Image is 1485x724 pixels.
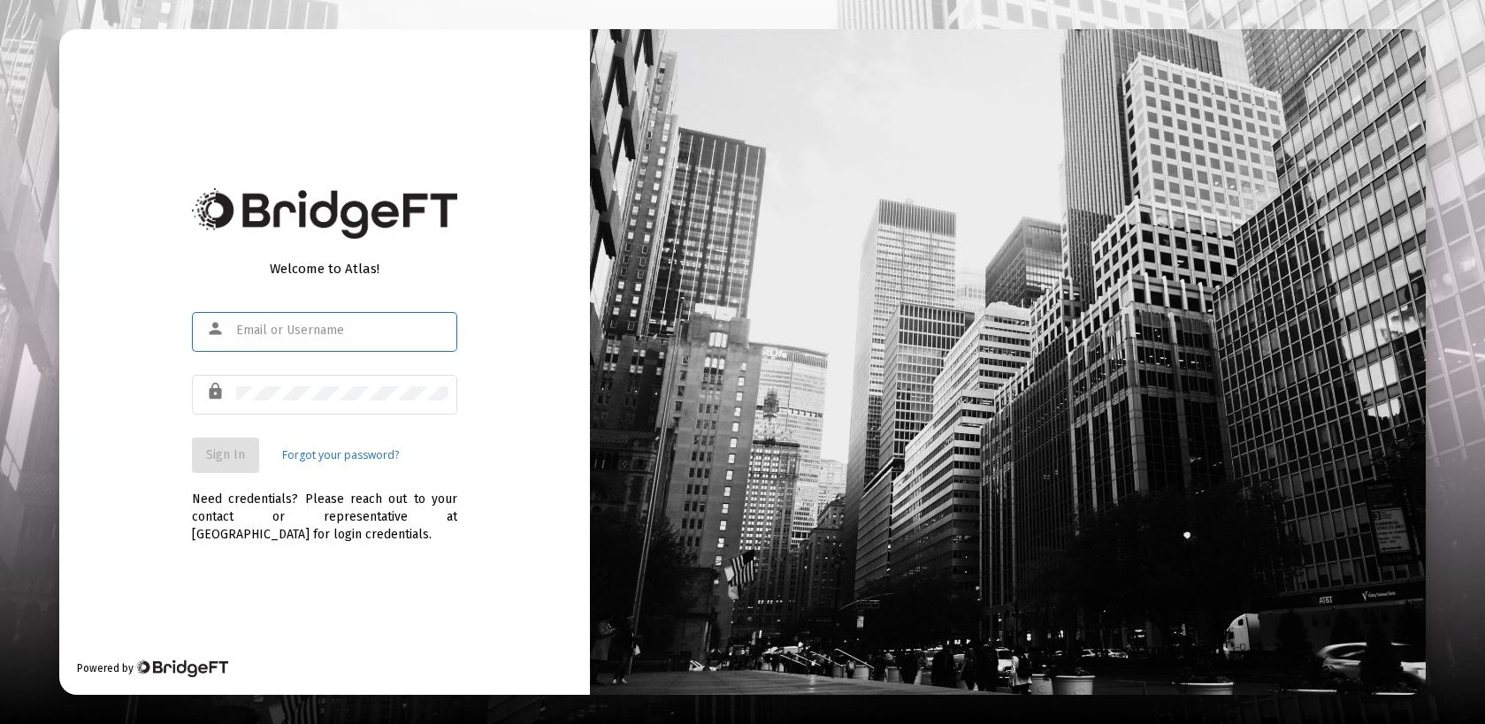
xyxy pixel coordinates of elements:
img: Bridge Financial Technology Logo [192,188,457,239]
div: Need credentials? Please reach out to your contact or representative at [GEOGRAPHIC_DATA] for log... [192,473,457,544]
span: Sign In [206,447,245,462]
button: Sign In [192,438,259,473]
div: Welcome to Atlas! [192,260,457,278]
mat-icon: person [206,318,227,339]
div: Powered by [77,659,228,677]
mat-icon: lock [206,381,227,402]
img: Bridge Financial Technology Logo [135,659,228,677]
input: Email or Username [236,324,448,338]
a: Forgot your password? [282,446,399,464]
